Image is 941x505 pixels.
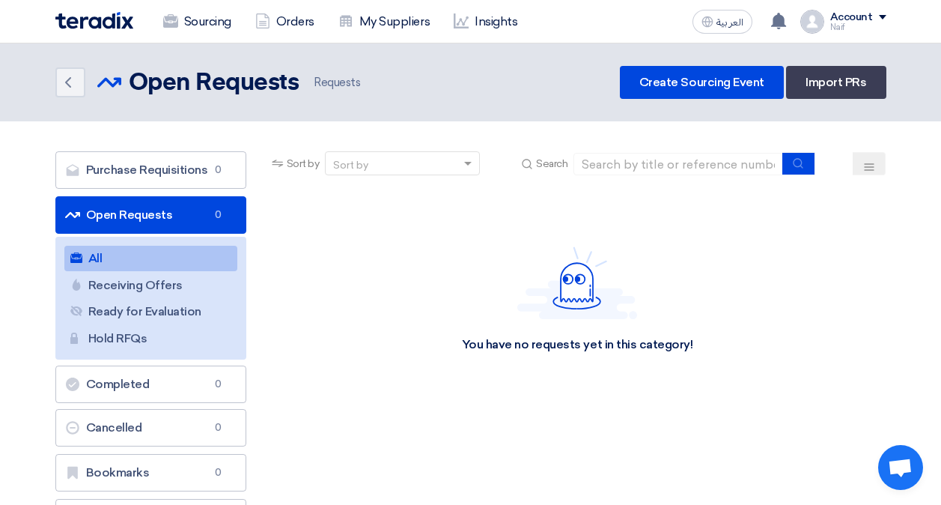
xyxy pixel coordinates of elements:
[462,337,693,353] div: You have no requests yet in this category!
[64,326,237,351] a: Hold RFQs
[878,445,923,490] div: Open chat
[55,409,246,447] a: Cancelled0
[129,68,299,98] h2: Open Requests
[830,23,886,31] div: Naif
[786,66,886,99] a: Import PRs
[536,156,567,172] span: Search
[64,273,237,298] a: Receiving Offers
[243,5,326,38] a: Orders
[830,11,873,24] div: Account
[311,74,360,91] span: Requests
[442,5,529,38] a: Insights
[287,156,320,172] span: Sort by
[692,10,752,34] button: العربية
[210,420,228,435] span: 0
[55,12,133,29] img: Teradix logo
[573,153,783,175] input: Search by title or reference number
[55,151,246,189] a: Purchase Requisitions0
[210,208,228,223] span: 0
[517,247,637,319] img: Hello
[800,10,824,34] img: profile_test.png
[716,17,743,28] span: العربية
[210,377,228,392] span: 0
[55,196,246,234] a: Open Requests0
[151,5,243,38] a: Sourcing
[210,163,228,178] span: 0
[55,366,246,403] a: Completed0
[210,465,228,480] span: 0
[64,246,237,271] a: All
[326,5,442,38] a: My Suppliers
[64,299,237,324] a: Ready for Evaluation
[55,454,246,492] a: Bookmarks0
[333,157,368,173] div: Sort by
[620,66,784,99] a: Create Sourcing Event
